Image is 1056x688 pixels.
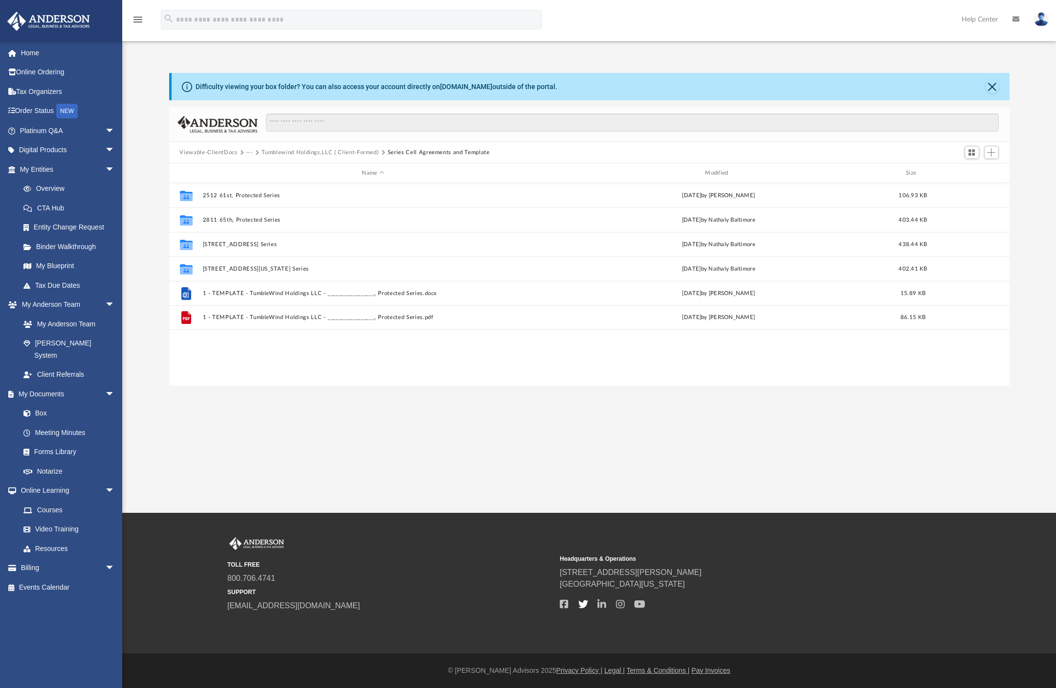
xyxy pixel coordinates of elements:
[227,537,286,550] img: Anderson Advisors Platinum Portal
[548,191,889,200] div: [DATE] by [PERSON_NAME]
[132,14,144,25] i: menu
[7,121,130,140] a: Platinum Q&Aarrow_drop_down
[691,666,730,674] a: Pay Invoices
[7,140,130,160] a: Digital Productsarrow_drop_down
[893,169,932,178] div: Size
[560,580,685,588] a: [GEOGRAPHIC_DATA][US_STATE]
[900,291,925,296] span: 15.89 KB
[7,295,125,315] a: My Anderson Teamarrow_drop_down
[556,666,603,674] a: Privacy Policy |
[202,217,544,223] button: 2811 65th, Protected Series
[7,481,125,501] a: Online Learningarrow_drop_down
[179,148,237,157] button: Viewable-ClientDocs
[984,146,999,160] button: Add
[899,217,927,223] span: 403.44 KB
[899,193,927,198] span: 106.93 KB
[440,83,492,91] a: [DOMAIN_NAME]
[196,82,557,92] div: Difficulty viewing your box folder? You can also access your account directly on outside of the p...
[227,601,360,610] a: [EMAIL_ADDRESS][DOMAIN_NAME]
[202,241,544,248] button: [STREET_ADDRESS] Series
[227,574,275,582] a: 800.706.4741
[105,481,125,501] span: arrow_drop_down
[202,314,544,321] button: 1 - TEMPLATE - TumbleWind Holdings LLC - _________________, Protected Series.pdf
[14,275,130,295] a: Tax Due Dates
[986,80,999,93] button: Close
[132,19,144,25] a: menu
[14,461,125,481] a: Notarize
[56,104,78,118] div: NEW
[105,121,125,141] span: arrow_drop_down
[227,588,553,596] small: SUPPORT
[899,266,927,272] span: 402.41 KB
[548,240,889,249] div: [DATE] by Nathaly Baltimore
[246,148,253,157] button: ···
[548,265,889,274] div: [DATE] by Nathaly Baltimore
[173,169,198,178] div: id
[14,500,125,520] a: Courses
[14,179,130,199] a: Overview
[560,554,885,563] small: Headquarters & Operations
[900,315,925,320] span: 86.15 KB
[14,198,130,218] a: CTA Hub
[14,520,120,539] a: Video Training
[7,43,130,63] a: Home
[14,365,125,385] a: Client Referrals
[169,183,1010,386] div: grid
[14,237,130,256] a: Binder Walkthrough
[202,169,543,178] div: Name
[14,423,125,442] a: Meeting Minutes
[7,101,130,121] a: Order StatusNEW
[105,558,125,578] span: arrow_drop_down
[227,560,553,569] small: TOLL FREE
[7,558,130,578] a: Billingarrow_drop_down
[7,82,130,101] a: Tax Organizers
[105,295,125,315] span: arrow_drop_down
[548,313,889,322] div: [DATE] by [PERSON_NAME]
[202,192,544,199] button: 2512 61st, Protected Series
[627,666,690,674] a: Terms & Conditions |
[548,169,889,178] div: Modified
[560,568,702,576] a: [STREET_ADDRESS][PERSON_NAME]
[14,334,125,365] a: [PERSON_NAME] System
[105,160,125,180] span: arrow_drop_down
[1034,12,1049,26] img: User Pic
[899,242,927,247] span: 438.44 KB
[105,384,125,404] span: arrow_drop_down
[14,442,120,462] a: Forms Library
[14,314,120,334] a: My Anderson Team
[7,63,130,82] a: Online Ordering
[7,160,130,179] a: My Entitiesarrow_drop_down
[14,539,125,558] a: Resources
[548,289,889,298] div: [DATE] by [PERSON_NAME]
[14,218,130,237] a: Entity Change Request
[937,169,1005,178] div: id
[202,266,544,272] button: [STREET_ADDRESS][US_STATE] Series
[105,140,125,161] span: arrow_drop_down
[14,256,125,276] a: My Blueprint
[4,12,93,31] img: Anderson Advisors Platinum Portal
[965,146,979,160] button: Switch to Grid View
[7,384,125,404] a: My Documentsarrow_drop_down
[388,148,490,157] button: Series Cell Agreements and Template
[202,290,544,297] button: 1 - TEMPLATE - TumbleWind Holdings LLC - _________________, Protected Series.docx
[163,13,174,24] i: search
[266,114,998,132] input: Search files and folders
[604,666,625,674] a: Legal |
[7,577,130,597] a: Events Calendar
[122,665,1056,676] div: © [PERSON_NAME] Advisors 2025
[262,148,378,157] button: Tumblewind Holdings,LLC ( Client-Formed)
[548,216,889,225] div: [DATE] by Nathaly Baltimore
[14,404,120,423] a: Box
